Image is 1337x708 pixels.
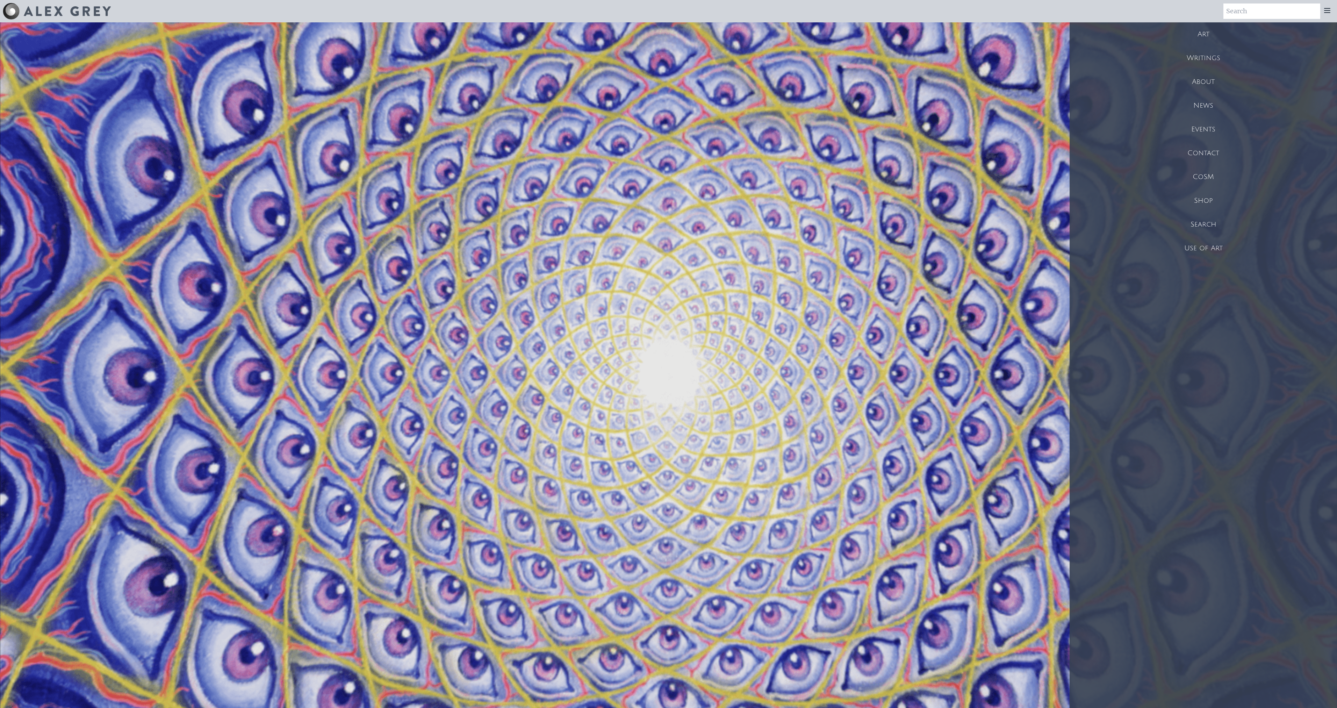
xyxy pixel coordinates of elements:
[1070,46,1337,70] a: Writings
[1070,236,1337,260] a: Use of Art
[1070,189,1337,213] a: Shop
[1070,70,1337,94] a: About
[1223,3,1320,19] input: Search
[1070,213,1337,236] a: Search
[1070,94,1337,117] a: News
[1070,165,1337,189] a: CoSM
[1070,117,1337,141] a: Events
[1070,22,1337,46] a: Art
[1070,141,1337,165] a: Contact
